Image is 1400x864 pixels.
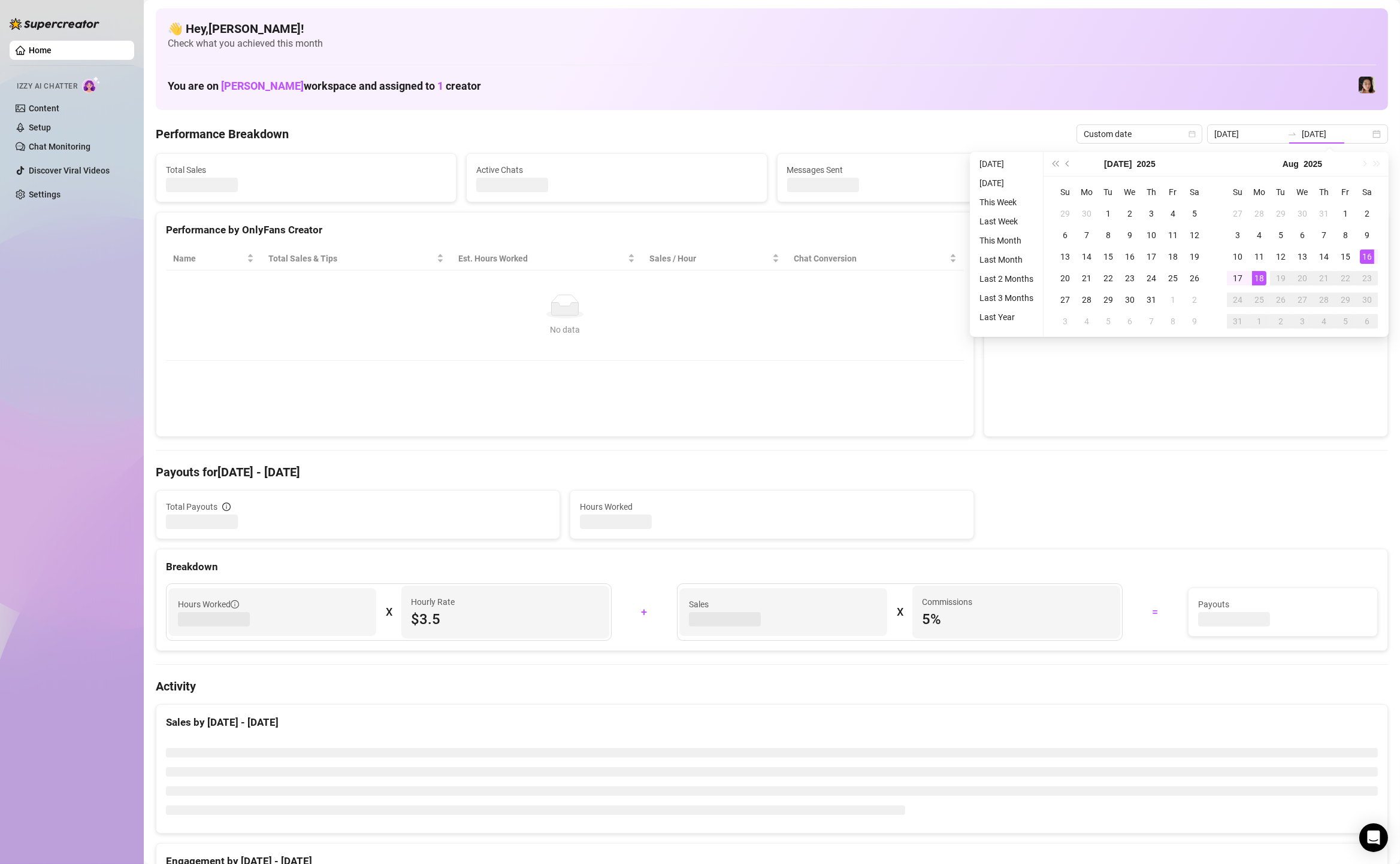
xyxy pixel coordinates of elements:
th: Name [166,247,261,270]
h4: Activity [156,678,1388,695]
th: Total Sales & Tips [261,247,451,270]
span: Custom date [1084,125,1195,143]
a: Home [29,45,52,55]
span: Name [173,252,244,265]
input: End date [1302,127,1370,141]
div: Est. Hours Worked [458,252,625,265]
div: Breakdown [166,559,1378,575]
span: Izzy AI Chatter [17,81,77,92]
article: Hourly Rate [411,595,455,609]
th: Sales / Hour [642,247,787,270]
span: Sales [689,598,878,611]
span: Active Chats [476,163,757,177]
th: Chat Conversion [787,247,964,270]
span: Messages Sent [787,163,1068,177]
span: Payouts [1198,598,1368,611]
div: = [1130,603,1181,622]
span: Sales / Hour [649,252,770,265]
span: Check what you achieved this month [168,37,1376,50]
div: + [619,603,670,622]
span: Total Sales & Tips [268,252,434,265]
div: Performance by OnlyFans Creator [166,222,964,238]
article: Commissions [922,595,972,609]
span: Chat Conversion [794,252,947,265]
a: Setup [29,123,51,132]
span: Hours Worked [580,500,964,513]
span: info-circle [222,503,231,511]
a: Chat Monitoring [29,142,90,151]
a: Content [29,104,59,113]
img: AI Chatter [82,76,101,93]
span: Hours Worked [178,598,239,611]
input: Start date [1214,127,1283,141]
img: Luna [1359,77,1375,93]
h4: Performance Breakdown [156,126,289,142]
span: 5 % [922,610,1111,629]
a: Settings [29,190,61,199]
span: Total Sales [166,163,446,177]
div: Sales by OnlyFans Creator [994,222,1378,238]
span: $3.5 [411,610,600,629]
span: 1 [437,80,443,92]
h4: 👋 Hey, [PERSON_NAME] ! [168,20,1376,37]
span: calendar [1189,130,1196,138]
img: logo-BBDzfeDw.svg [10,18,99,30]
div: Open Intercom Messenger [1359,823,1388,852]
span: Total Payouts [166,500,217,513]
span: [PERSON_NAME] [221,80,304,92]
div: X [897,603,903,622]
h4: Payouts for [DATE] - [DATE] [156,464,1388,480]
a: Discover Viral Videos [29,166,110,175]
div: No data [178,323,952,336]
h1: You are on workspace and assigned to creator [168,80,481,93]
span: to [1287,129,1297,139]
div: Sales by [DATE] - [DATE] [166,714,1378,731]
div: X [386,603,392,622]
span: info-circle [231,600,239,609]
span: swap-right [1287,129,1297,139]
